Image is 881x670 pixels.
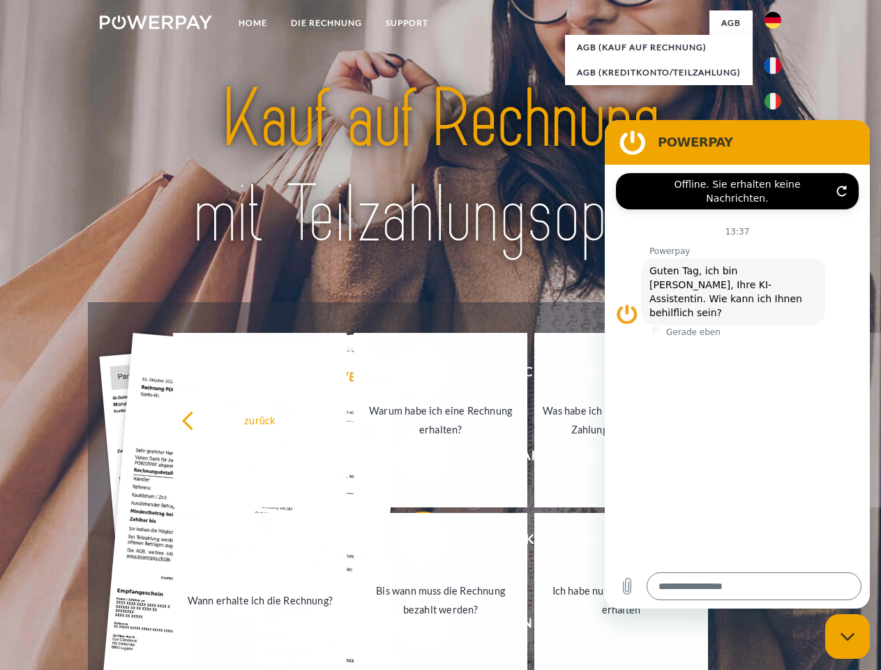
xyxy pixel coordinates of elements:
[765,12,781,29] img: de
[565,60,753,85] a: AGB (Kreditkonto/Teilzahlung)
[605,120,870,609] iframe: Messaging-Fenster
[181,410,338,429] div: zurück
[543,401,700,439] div: Was habe ich noch offen, ist meine Zahlung eingegangen?
[825,614,870,659] iframe: Schaltfläche zum Öffnen des Messaging-Fensters; Konversation läuft
[374,10,440,36] a: SUPPORT
[181,590,338,609] div: Wann erhalte ich die Rechnung?
[565,35,753,60] a: AGB (Kauf auf Rechnung)
[543,581,700,619] div: Ich habe nur eine Teillieferung erhalten
[279,10,374,36] a: DIE RECHNUNG
[765,57,781,74] img: fr
[100,15,212,29] img: logo-powerpay-white.svg
[709,10,753,36] a: agb
[534,333,708,507] a: Was habe ich noch offen, ist meine Zahlung eingegangen?
[227,10,279,36] a: Home
[133,67,748,267] img: title-powerpay_de.svg
[362,581,519,619] div: Bis wann muss die Rechnung bezahlt werden?
[765,93,781,110] img: it
[362,401,519,439] div: Warum habe ich eine Rechnung erhalten?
